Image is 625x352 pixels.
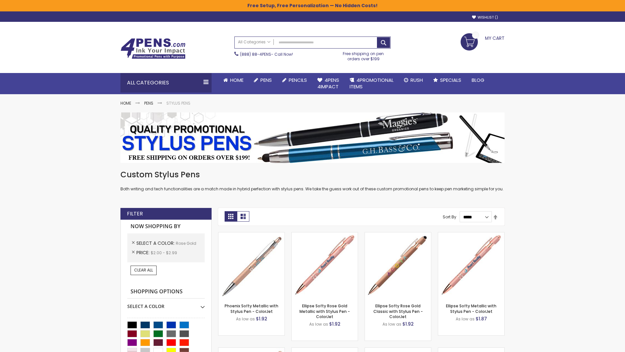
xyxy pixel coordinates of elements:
[350,77,394,90] span: 4PROMOTIONAL ITEMS
[225,303,278,314] a: Phoenix Softy Metallic with Stylus Pen - ColorJet
[289,77,307,83] span: Pencils
[236,316,255,322] span: As low as
[317,77,339,90] span: 4Pens 4impact
[136,240,176,246] span: Select A Color
[438,232,504,238] a: Ellipse Softy Metallic with Stylus Pen - ColorJet-Rose Gold
[218,232,285,299] img: Phoenix Softy Metallic with Stylus Pen - ColorJet-Rose gold
[120,100,131,106] a: Home
[446,303,496,314] a: Ellipse Softy Metallic with Stylus Pen - ColorJet
[144,100,153,106] a: Pens
[127,299,205,310] div: Select A Color
[240,51,271,57] a: (888) 88-4PENS
[256,315,267,322] span: $1.92
[344,73,399,94] a: 4PROMOTIONALITEMS
[476,315,487,322] span: $1.87
[402,321,414,327] span: $1.92
[120,38,186,59] img: 4Pens Custom Pens and Promotional Products
[438,232,504,299] img: Ellipse Softy Metallic with Stylus Pen - ColorJet-Rose Gold
[336,49,391,62] div: Free shipping on pen orders over $199
[249,73,277,87] a: Pens
[134,267,153,273] span: Clear All
[329,321,340,327] span: $1.92
[120,73,212,93] div: All Categories
[443,214,456,220] label: Sort By
[120,169,505,192] div: Both writing and tech functionalities are a match made in hybrid perfection with stylus pens. We ...
[225,211,237,222] strong: Grid
[131,266,157,275] a: Clear All
[238,39,271,45] span: All Categories
[260,77,272,83] span: Pens
[166,100,190,106] strong: Stylus Pens
[151,250,177,256] span: $2.00 - $2.99
[292,232,358,299] img: Ellipse Softy Rose Gold Metallic with Stylus Pen - ColorJet-Rose Gold
[277,73,312,87] a: Pencils
[218,232,285,238] a: Phoenix Softy Metallic with Stylus Pen - ColorJet-Rose gold
[230,77,243,83] span: Home
[456,316,475,322] span: As low as
[240,51,293,57] span: - Call Now!
[365,232,431,299] img: Ellipse Softy Rose Gold Classic with Stylus Pen - ColorJet-Rose Gold
[365,232,431,238] a: Ellipse Softy Rose Gold Classic with Stylus Pen - ColorJet-Rose Gold
[312,73,344,94] a: 4Pens4impact
[176,241,196,246] span: Rose Gold
[472,15,498,20] a: Wishlist
[120,112,505,163] img: Stylus Pens
[410,77,423,83] span: Rush
[382,321,401,327] span: As low as
[299,303,350,319] a: Ellipse Softy Rose Gold Metallic with Stylus Pen - ColorJet
[218,73,249,87] a: Home
[440,77,461,83] span: Specials
[428,73,466,87] a: Specials
[136,249,151,256] span: Price
[292,232,358,238] a: Ellipse Softy Rose Gold Metallic with Stylus Pen - ColorJet-Rose Gold
[120,169,505,180] h1: Custom Stylus Pens
[399,73,428,87] a: Rush
[466,73,490,87] a: Blog
[309,321,328,327] span: As low as
[373,303,423,319] a: Ellipse Softy Rose Gold Classic with Stylus Pen - ColorJet
[235,37,274,48] a: All Categories
[472,77,484,83] span: Blog
[127,220,205,233] strong: Now Shopping by
[127,210,143,217] strong: Filter
[127,285,205,299] strong: Shopping Options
